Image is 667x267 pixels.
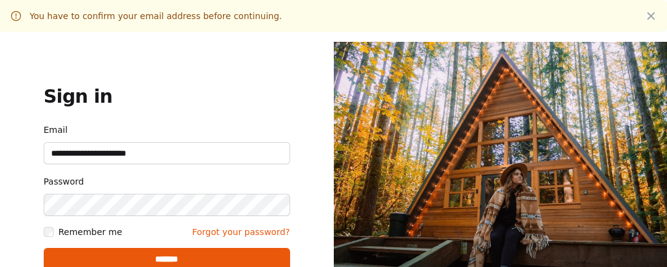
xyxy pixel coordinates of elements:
[44,86,290,108] h1: Sign in
[192,226,290,238] a: Forgot your password?
[30,10,282,22] p: You have to confirm your email address before continuing.
[59,226,123,238] label: Remember me
[44,174,290,189] label: Password
[44,122,290,137] label: Email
